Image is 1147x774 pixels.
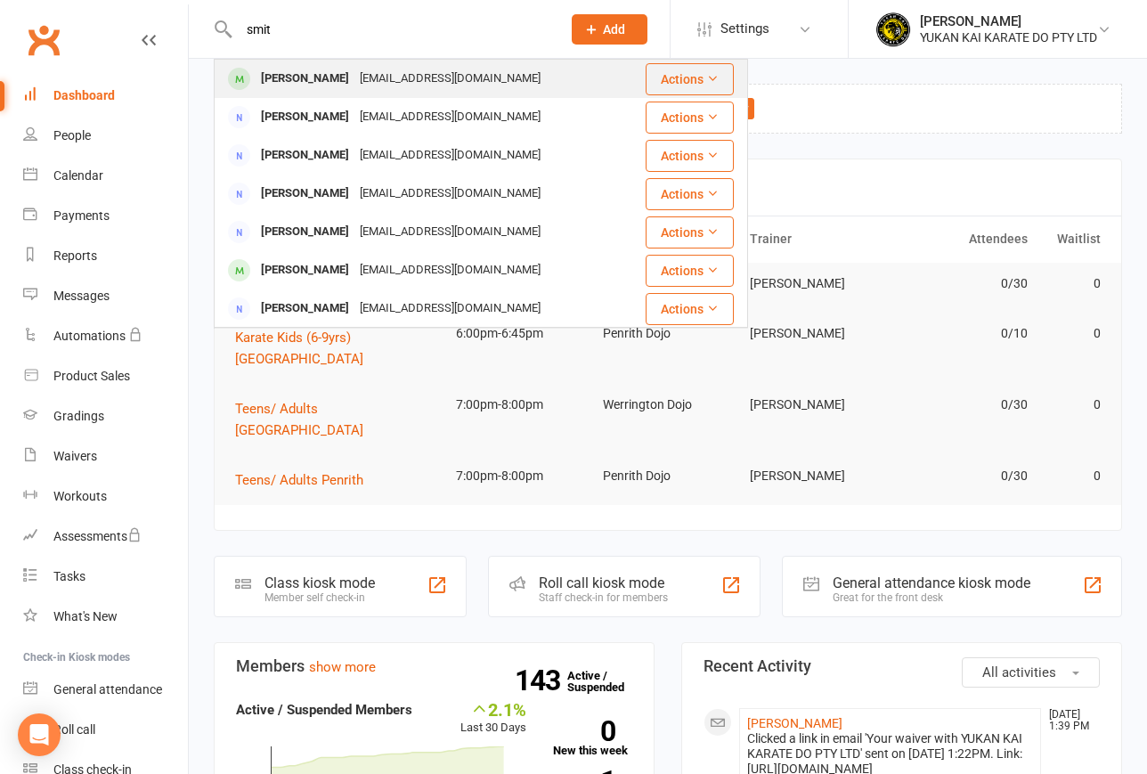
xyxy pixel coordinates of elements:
[646,102,734,134] button: Actions
[1036,263,1110,305] td: 0
[889,384,1036,426] td: 0/30
[23,710,188,750] a: Roll call
[742,384,889,426] td: [PERSON_NAME]
[646,216,734,248] button: Actions
[23,557,188,597] a: Tasks
[595,455,742,497] td: Penrith Dojo
[235,330,363,367] span: Karate Kids (6-9yrs) [GEOGRAPHIC_DATA]
[23,276,188,316] a: Messages
[256,143,354,168] div: [PERSON_NAME]
[646,255,734,287] button: Actions
[53,88,115,102] div: Dashboard
[646,293,734,325] button: Actions
[742,263,889,305] td: [PERSON_NAME]
[1036,216,1110,262] th: Waitlist
[23,597,188,637] a: What's New
[53,489,107,503] div: Workouts
[354,143,546,168] div: [EMAIL_ADDRESS][DOMAIN_NAME]
[889,216,1036,262] th: Attendees
[264,591,375,604] div: Member self check-in
[23,76,188,116] a: Dashboard
[23,396,188,436] a: Gradings
[646,140,734,172] button: Actions
[354,104,546,130] div: [EMAIL_ADDRESS][DOMAIN_NAME]
[567,656,646,706] a: 143Active / Suspended
[646,178,734,210] button: Actions
[1036,455,1110,497] td: 0
[448,455,595,497] td: 7:00pm-8:00pm
[982,664,1056,680] span: All activities
[53,722,95,737] div: Roll call
[354,296,546,322] div: [EMAIL_ADDRESS][DOMAIN_NAME]
[920,13,1097,29] div: [PERSON_NAME]
[53,449,97,463] div: Waivers
[553,718,615,745] strong: 0
[256,66,354,92] div: [PERSON_NAME]
[833,574,1030,591] div: General attendance kiosk mode
[603,22,625,37] span: Add
[23,236,188,276] a: Reports
[889,263,1036,305] td: 0/30
[553,721,632,756] a: 0New this week
[539,591,668,604] div: Staff check-in for members
[354,66,546,92] div: [EMAIL_ADDRESS][DOMAIN_NAME]
[742,455,889,497] td: [PERSON_NAME]
[747,716,842,730] a: [PERSON_NAME]
[256,181,354,207] div: [PERSON_NAME]
[1036,313,1110,354] td: 0
[460,699,526,719] div: 2.1%
[742,313,889,354] td: [PERSON_NAME]
[742,216,889,262] th: Trainer
[833,591,1030,604] div: Great for the front desk
[595,384,742,426] td: Werrington Dojo
[235,327,440,370] button: Karate Kids (6-9yrs) [GEOGRAPHIC_DATA]
[23,156,188,196] a: Calendar
[236,657,632,675] h3: Members
[720,9,769,49] span: Settings
[18,713,61,756] div: Open Intercom Messenger
[21,18,66,62] a: Clubworx
[460,699,526,737] div: Last 30 Days
[23,477,188,517] a: Workouts
[233,17,549,42] input: Search...
[256,104,354,130] div: [PERSON_NAME]
[889,313,1036,354] td: 0/10
[235,472,363,488] span: Teens/ Adults Penrith
[1036,384,1110,426] td: 0
[53,168,103,183] div: Calendar
[572,14,647,45] button: Add
[256,219,354,245] div: [PERSON_NAME]
[256,296,354,322] div: [PERSON_NAME]
[595,313,742,354] td: Penrith Dojo
[646,63,734,95] button: Actions
[235,398,440,441] button: Teens/ Adults [GEOGRAPHIC_DATA]
[448,313,595,354] td: 6:00pm-6:45pm
[256,257,354,283] div: [PERSON_NAME]
[53,329,126,343] div: Automations
[23,436,188,477] a: Waivers
[23,116,188,156] a: People
[53,682,162,697] div: General attendance
[354,181,546,207] div: [EMAIL_ADDRESS][DOMAIN_NAME]
[309,659,376,675] a: show more
[448,384,595,426] td: 7:00pm-8:00pm
[53,609,118,623] div: What's New
[53,208,110,223] div: Payments
[1040,709,1099,732] time: [DATE] 1:39 PM
[235,401,363,438] span: Teens/ Adults [GEOGRAPHIC_DATA]
[53,529,142,543] div: Assessments
[515,667,567,694] strong: 143
[539,574,668,591] div: Roll call kiosk mode
[23,316,188,356] a: Automations
[53,128,91,143] div: People
[53,248,97,263] div: Reports
[704,657,1100,675] h3: Recent Activity
[264,574,375,591] div: Class kiosk mode
[53,409,104,423] div: Gradings
[53,369,130,383] div: Product Sales
[236,702,412,718] strong: Active / Suspended Members
[354,219,546,245] div: [EMAIL_ADDRESS][DOMAIN_NAME]
[23,356,188,396] a: Product Sales
[875,12,911,47] img: thumb_image1747832703.png
[53,289,110,303] div: Messages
